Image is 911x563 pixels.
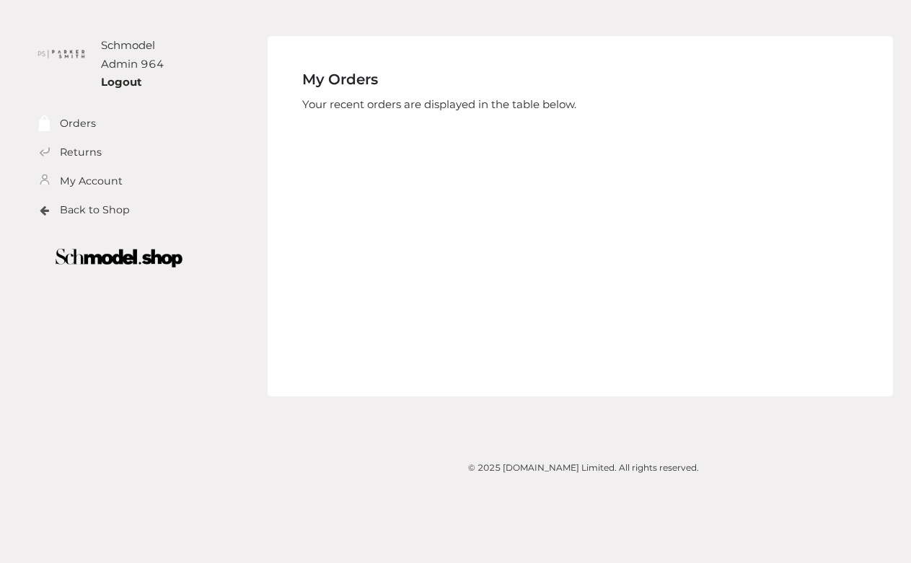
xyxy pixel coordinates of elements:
[60,173,123,190] a: My Account
[302,95,858,114] p: Your recent orders are displayed in the table below.
[302,71,858,88] h4: My Orders
[60,115,96,132] a: Orders
[101,75,142,89] a: Logout
[101,36,191,73] div: Schmodel Admin 964
[60,144,102,161] a: Returns
[311,461,857,475] div: © 2025 [DOMAIN_NAME] Limited. All rights reserved.
[27,239,211,276] img: boutique-logo.png
[60,202,130,218] a: Back to Shop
